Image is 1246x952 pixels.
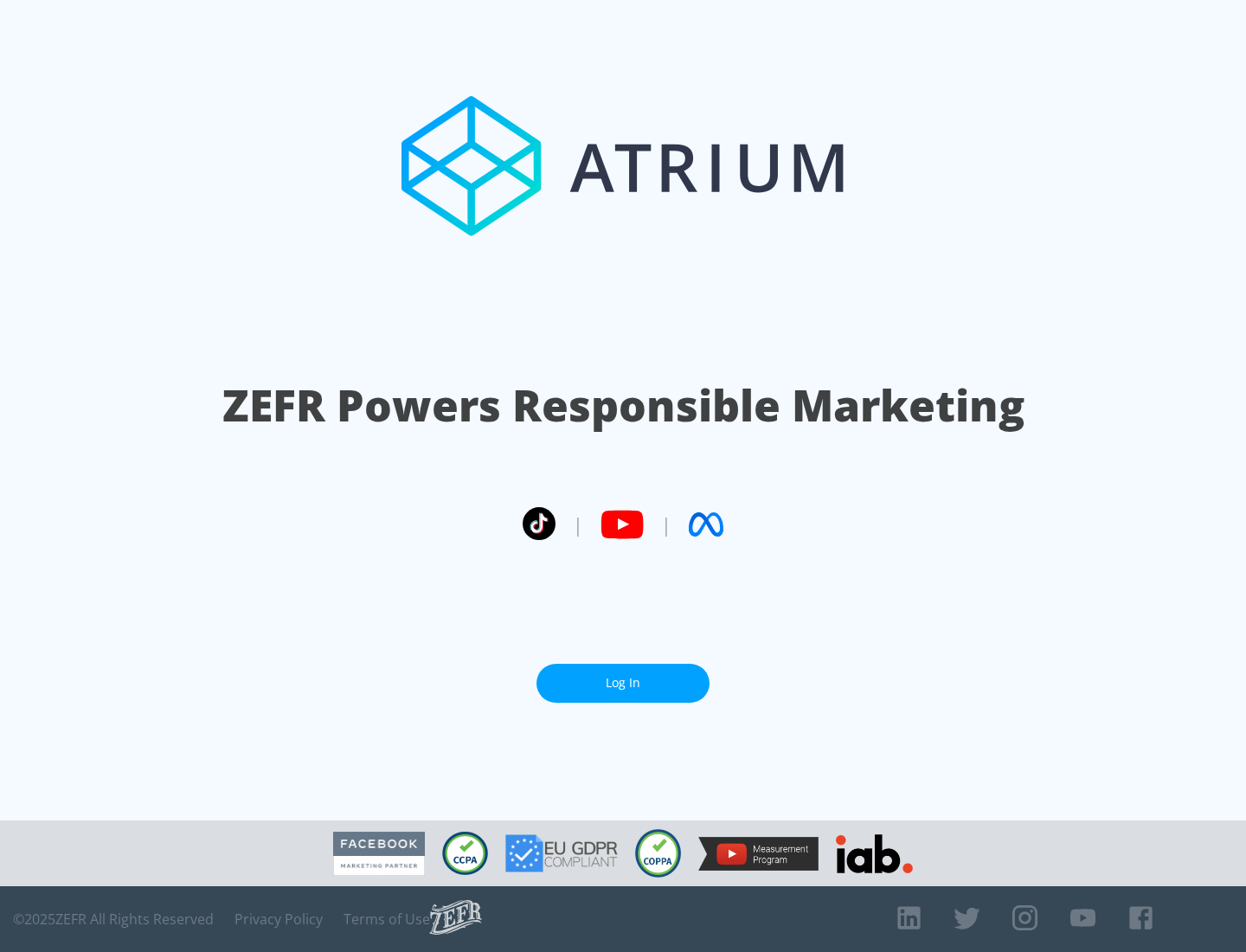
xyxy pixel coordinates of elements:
h1: ZEFR Powers Responsible Marketing [222,376,1024,435]
img: GDPR Compliant [505,834,618,872]
img: COPPA Compliant [635,829,681,878]
a: Log In [536,664,710,703]
img: Facebook Marketing Partner [333,832,425,876]
span: © 2025 ZEFR All Rights Reserved [13,910,214,928]
span: | [661,511,671,537]
img: IAB [836,834,913,873]
img: CCPA Compliant [442,832,488,875]
span: | [573,511,583,537]
a: Privacy Policy [234,910,323,928]
img: YouTube Measurement Program [698,837,819,871]
a: Terms of Use [344,910,430,928]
